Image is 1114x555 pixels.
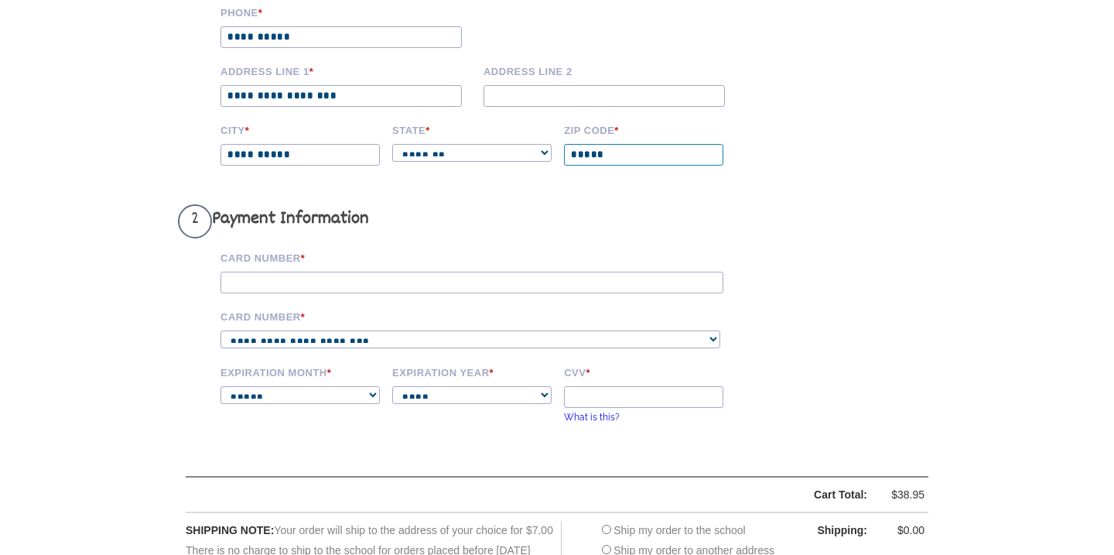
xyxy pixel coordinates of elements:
label: City [220,122,381,136]
label: Zip code [564,122,725,136]
a: What is this? [564,412,620,423]
label: CVV [564,365,725,379]
label: Expiration Month [220,365,381,379]
div: $38.95 [878,485,924,505]
div: Cart Total: [225,485,867,505]
div: Shipping: [790,521,867,540]
span: 2 [178,204,212,238]
label: State [392,122,553,136]
label: Card Number [220,309,747,323]
label: Address Line 2 [484,63,736,77]
label: Card Number [220,250,747,264]
h3: Payment Information [178,204,747,238]
label: Address Line 1 [220,63,473,77]
label: Phone [220,5,473,19]
div: $0.00 [878,521,924,540]
span: SHIPPING NOTE: [186,524,274,536]
label: Expiration Year [392,365,553,379]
